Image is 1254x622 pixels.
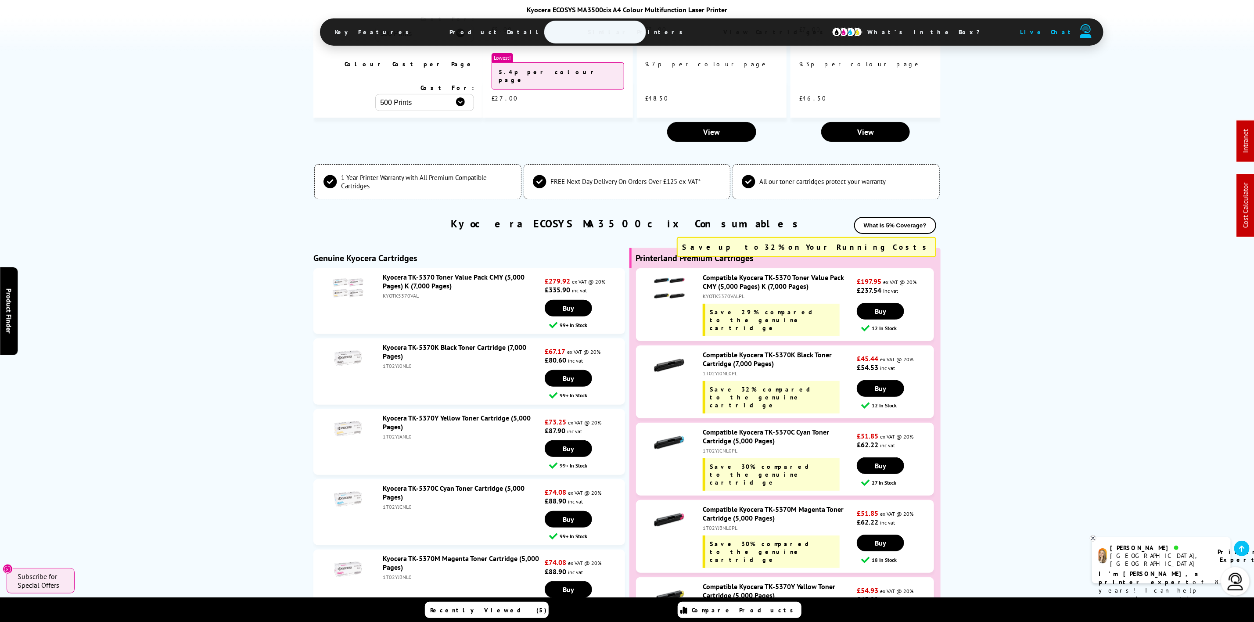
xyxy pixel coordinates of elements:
[703,350,832,368] a: Compatible Kyocera TK-5370K Black Toner Cartridge (7,000 Pages)
[3,564,13,574] button: Close
[861,556,933,564] div: 18 In Stock
[333,413,363,444] img: Kyocera TK-5370Y Yellow Toner Cartridge (5,000 Pages)
[857,277,881,286] strong: £197.95
[563,374,574,383] span: Buy
[1099,570,1201,586] b: I'm [PERSON_NAME], a printer expert
[1110,544,1207,552] div: [PERSON_NAME]
[861,478,933,487] div: 27 In Stock
[563,585,574,594] span: Buy
[692,606,798,614] span: Compare Products
[572,278,605,285] span: ex VAT @ 20%
[857,286,881,295] strong: £237.54
[832,27,862,37] img: cmyk-icon.svg
[654,505,685,536] img: Compatible Kyocera TK-5370M Magenta Toner Cartridge (5,000 Pages)
[821,122,910,142] a: View
[545,426,565,435] strong: £87.90
[431,606,547,614] span: Recently Viewed (5)
[320,5,934,14] div: Kyocera ECOSYS MA3500cix A4 Colour Multifunction Laser Printer
[383,574,543,580] div: 1T02YJBNL0
[711,21,845,43] span: View Cartridges
[654,350,685,381] img: Compatible Kyocera TK-5370K Black Toner Cartridge (7,000 Pages)
[333,554,363,585] img: Kyocera TK-5370M Magenta Toner Cartridge (5,000 Pages)
[333,273,363,303] img: Kyocera TK-5370 Toner Value Pack CMY (5,000 Pages) K (7,000 Pages)
[654,428,685,458] img: Compatible Kyocera TK-5370C Cyan Toner Cartridge (5,000 Pages)
[383,503,543,510] div: 1T02YJCNL0
[567,349,600,355] span: ex VAT @ 20%
[383,343,526,360] a: Kyocera TK-5370K Black Toner Cartridge (7,000 Pages)
[880,433,913,440] span: ex VAT @ 20%
[880,519,895,526] span: inc vat
[703,273,844,291] a: Compatible Kyocera TK-5370 Toner Value Pack CMY (5,000 Pages) K (7,000 Pages)
[857,354,878,363] strong: £45.44
[549,321,625,329] div: 99+ In Stock
[568,357,583,364] span: inc vat
[857,518,878,526] strong: £62.22
[857,586,878,595] strong: £54.93
[420,84,474,92] span: Cost For:
[704,127,720,137] span: View
[857,440,878,449] strong: £62.22
[883,279,916,285] span: ex VAT @ 20%
[549,532,625,540] div: 99+ In Stock
[383,554,539,572] a: Kyocera TK-5370M Magenta Toner Cartridge (5,000 Pages)
[880,365,895,371] span: inc vat
[799,94,826,102] span: £46.50
[857,595,878,604] strong: £65.92
[1099,570,1224,611] p: of 8 years! I can help you choose the right product
[677,237,936,257] div: Save up to 32% on Your Running Costs
[1099,548,1107,564] img: amy-livechat.png
[383,273,525,290] a: Kyocera TK-5370 Toner Value Pack CMY (5,000 Pages) K (7,000 Pages)
[861,401,933,410] div: 12 In Stock
[545,496,566,505] strong: £88.90
[545,277,570,285] strong: £279.92
[4,288,13,334] span: Product Finder
[545,285,570,294] strong: £335.90
[545,567,566,576] strong: £88.90
[703,447,855,454] div: 1T02YJCNL0PL
[759,177,886,186] span: All our toner cartridges protect your warranty
[549,461,625,470] div: 99+ In Stock
[880,442,895,449] span: inc vat
[451,217,803,230] a: Kyocera ECOSYS MA3500cix Consumables
[646,60,769,68] span: 9.7p per colour page
[575,22,701,43] span: Similar Printers
[703,505,844,522] a: Compatible Kyocera TK-5370M Magenta Toner Cartridge (5,000 Pages)
[1241,183,1250,228] a: Cost Calculator
[1080,24,1092,38] img: user-headset-duotone.svg
[875,539,886,547] span: Buy
[703,525,855,531] div: 1T02YJBNL0PL
[710,463,818,486] span: Save 30% compared to the genuine cartridge
[1241,129,1250,153] a: Intranet
[883,288,898,294] span: inc vat
[703,582,835,600] a: Compatible Kyocera TK-5370Y Yellow Toner Cartridge (5,000 Pages)
[549,391,625,399] div: 99+ In Stock
[383,413,531,431] a: Kyocera TK-5370Y Yellow Toner Cartridge (5,000 Pages)
[854,217,936,234] button: What is 5% Coverage?
[678,602,801,618] a: Compare Products
[710,385,819,409] span: Save 32% compared to the genuine cartridge
[1227,573,1244,590] img: user-headset-light.svg
[333,343,363,374] img: Kyocera TK-5370K Black Toner Cartridge (7,000 Pages)
[880,597,895,603] span: inc vat
[567,428,582,435] span: inc vat
[568,498,583,505] span: inc vat
[875,461,886,470] span: Buy
[383,484,525,501] a: Kyocera TK-5370C Cyan Toner Cartridge (5,000 Pages)
[18,572,66,590] span: Subscribe for Special Offers
[383,292,543,299] div: KYOTK5370VAL
[563,304,574,313] span: Buy
[880,588,913,594] span: ex VAT @ 20%
[703,370,855,377] div: 1T02YJ0NL0PL
[646,94,669,102] span: £48.50
[636,252,754,264] b: Printerland Premium Cartridges
[568,419,601,426] span: ex VAT @ 20%
[654,582,685,613] img: Compatible Kyocera TK-5370Y Yellow Toner Cartridge (5,000 Pages)
[703,293,855,299] div: KYOTK5370VALPL
[333,484,363,514] img: Kyocera TK-5370C Cyan Toner Cartridge (5,000 Pages)
[861,324,933,332] div: 12 In Stock
[550,177,701,186] span: FREE Next Day Delivery On Orders Over £125 ex VAT*
[710,308,821,332] span: Save 29% compared to the genuine cartridge
[568,569,583,575] span: inc vat
[857,431,878,440] strong: £51.85
[383,433,543,440] div: 1T02YJANL0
